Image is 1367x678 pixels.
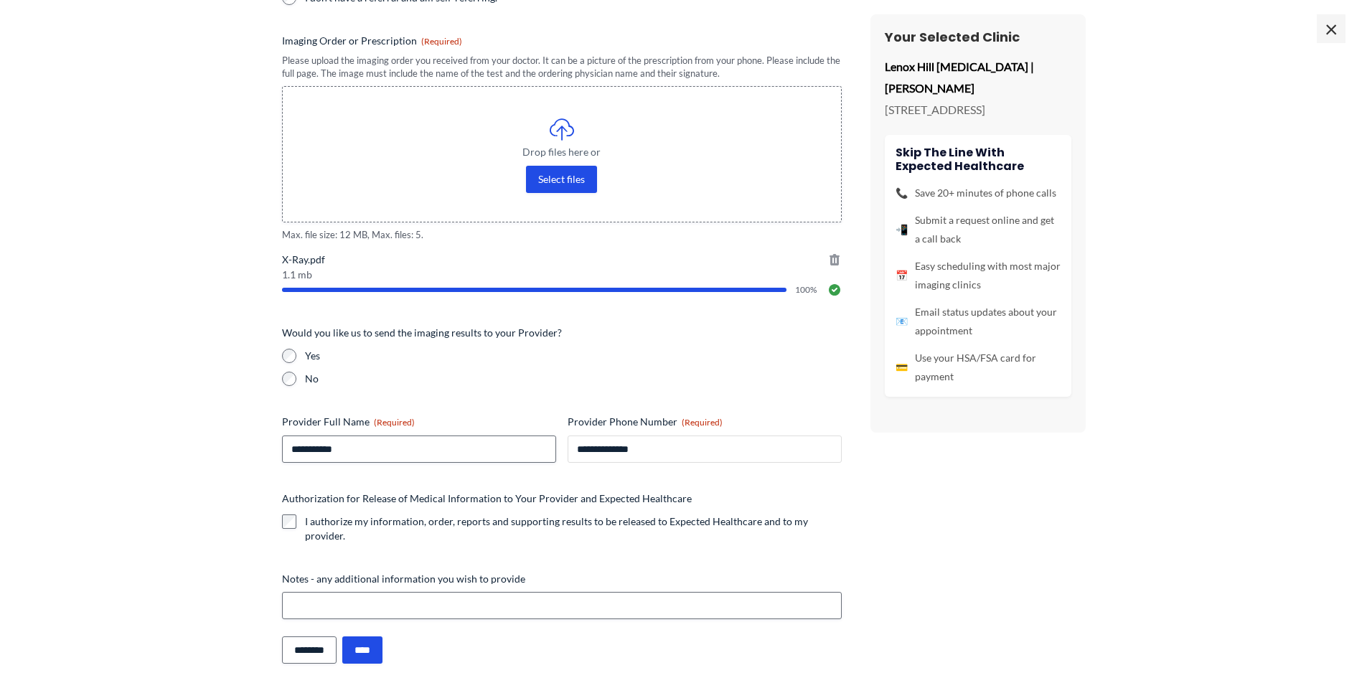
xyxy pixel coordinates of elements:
[568,415,842,429] label: Provider Phone Number
[896,220,908,239] span: 📲
[374,417,415,428] span: (Required)
[305,372,842,386] label: No
[526,166,597,193] button: select files, imaging order or prescription(required)
[896,184,908,202] span: 📞
[682,417,723,428] span: (Required)
[305,514,842,543] label: I authorize my information, order, reports and supporting results to be released to Expected Heal...
[795,286,819,294] span: 100%
[305,349,842,363] label: Yes
[282,34,842,48] label: Imaging Order or Prescription
[282,572,842,586] label: Notes - any additional information you wish to provide
[282,326,562,340] legend: Would you like us to send the imaging results to your Provider?
[896,211,1061,248] li: Submit a request online and get a call back
[896,312,908,331] span: 📧
[885,99,1071,121] p: [STREET_ADDRESS]
[896,257,1061,294] li: Easy scheduling with most major imaging clinics
[282,54,842,80] div: Please upload the imaging order you received from your doctor. It can be a picture of the prescri...
[282,491,692,506] legend: Authorization for Release of Medical Information to Your Provider and Expected Healthcare
[421,36,462,47] span: (Required)
[896,184,1061,202] li: Save 20+ minutes of phone calls
[282,228,842,242] span: Max. file size: 12 MB, Max. files: 5.
[896,349,1061,386] li: Use your HSA/FSA card for payment
[896,266,908,285] span: 📅
[885,56,1071,98] p: Lenox Hill [MEDICAL_DATA] | [PERSON_NAME]
[896,146,1061,173] h4: Skip the line with Expected Healthcare
[885,29,1071,45] h3: Your Selected Clinic
[1317,14,1345,43] span: ×
[311,147,812,157] span: Drop files here or
[896,303,1061,340] li: Email status updates about your appointment
[282,415,556,429] label: Provider Full Name
[282,270,842,280] span: 1.1 mb
[282,253,842,267] span: X-Ray.pdf
[896,358,908,377] span: 💳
